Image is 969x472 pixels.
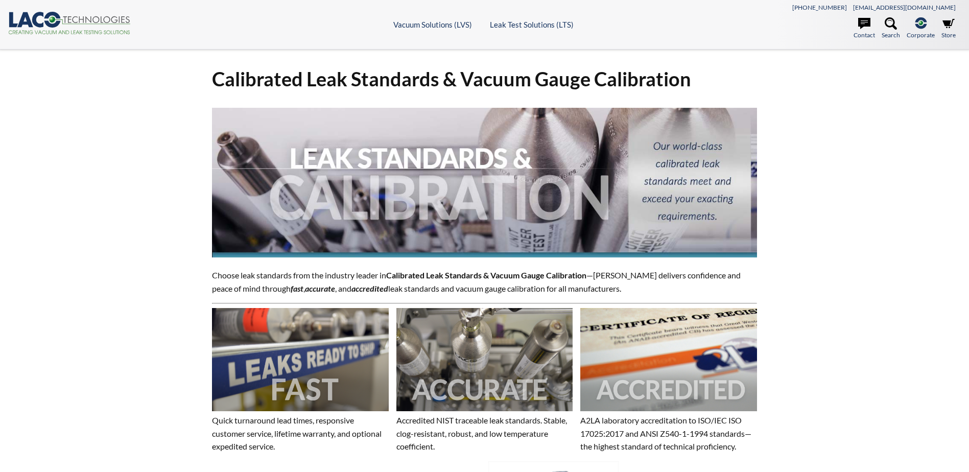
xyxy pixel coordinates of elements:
em: fast [291,284,303,293]
strong: accurate [305,284,335,293]
a: Vacuum Solutions (LVS) [393,20,472,29]
a: [EMAIL_ADDRESS][DOMAIN_NAME] [853,4,956,11]
img: Leak Standards & Calibration header [212,108,757,257]
a: Contact [854,17,875,40]
a: Store [941,17,956,40]
p: Quick turnaround lead times, responsive customer service, lifetime warranty, and optional expedit... [212,414,388,453]
p: Accredited NIST traceable leak standards. Stable, clog-resistant, robust, and low temperature coe... [396,414,573,453]
img: Image showing the word FAST overlaid on it [212,308,388,411]
p: A2LA laboratory accreditation to ISO/IEC ISO 17025:2017 and ANSI Z540-1-1994 standards—the highes... [580,414,757,453]
img: Image showing the word ACCREDITED overlaid on it [580,308,757,411]
span: Corporate [907,30,935,40]
a: Search [882,17,900,40]
p: Choose leak standards from the industry leader in —[PERSON_NAME] delivers confidence and peace of... [212,269,757,295]
a: Leak Test Solutions (LTS) [490,20,574,29]
a: [PHONE_NUMBER] [792,4,847,11]
img: Image showing the word ACCURATE overlaid on it [396,308,573,411]
h1: Calibrated Leak Standards & Vacuum Gauge Calibration [212,66,757,91]
em: accredited [351,284,388,293]
strong: Calibrated Leak Standards & Vacuum Gauge Calibration [386,270,586,280]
